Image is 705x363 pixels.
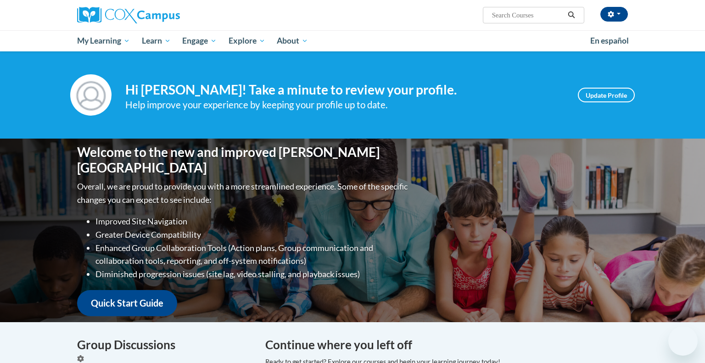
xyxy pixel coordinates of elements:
[136,30,177,51] a: Learn
[142,35,171,46] span: Learn
[578,88,635,102] a: Update Profile
[70,74,112,116] img: Profile Image
[584,31,635,50] a: En español
[229,35,265,46] span: Explore
[176,30,223,51] a: Engage
[125,82,564,98] h4: Hi [PERSON_NAME]! Take a minute to review your profile.
[125,97,564,112] div: Help improve your experience by keeping your profile up to date.
[77,145,410,175] h1: Welcome to the new and improved [PERSON_NAME][GEOGRAPHIC_DATA]
[565,10,578,21] button: Search
[600,7,628,22] button: Account Settings
[95,215,410,228] li: Improved Site Navigation
[77,35,130,46] span: My Learning
[491,10,565,21] input: Search Courses
[277,35,308,46] span: About
[71,30,136,51] a: My Learning
[77,336,252,354] h4: Group Discussions
[590,36,629,45] span: En español
[668,326,698,356] iframe: Button to launch messaging window
[265,336,628,354] h4: Continue where you left off
[77,7,180,23] img: Cox Campus
[77,7,252,23] a: Cox Campus
[223,30,271,51] a: Explore
[63,30,642,51] div: Main menu
[271,30,314,51] a: About
[77,290,177,316] a: Quick Start Guide
[77,180,410,207] p: Overall, we are proud to provide you with a more streamlined experience. Some of the specific cha...
[182,35,217,46] span: Engage
[95,241,410,268] li: Enhanced Group Collaboration Tools (Action plans, Group communication and collaboration tools, re...
[95,268,410,281] li: Diminished progression issues (site lag, video stalling, and playback issues)
[95,228,410,241] li: Greater Device Compatibility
